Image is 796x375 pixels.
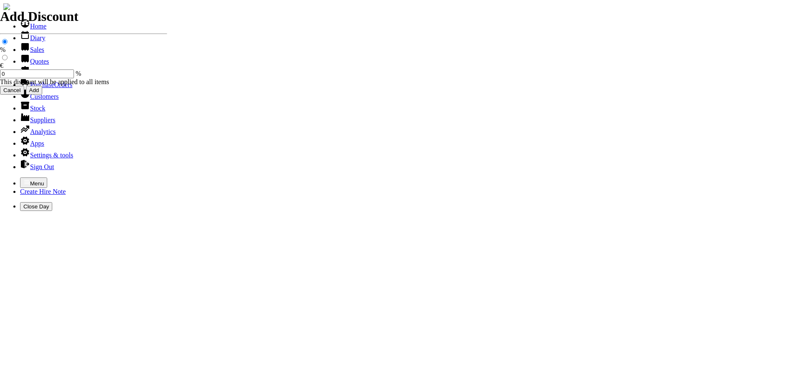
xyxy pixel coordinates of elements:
a: Create Hire Note [20,188,66,195]
a: Sign Out [20,163,54,170]
span: % [76,70,81,77]
li: Stock [20,100,793,112]
a: Analytics [20,128,56,135]
a: Customers [20,93,58,100]
input: € [2,55,8,60]
a: Suppliers [20,116,55,123]
li: Suppliers [20,112,793,124]
input: % [2,39,8,44]
a: Settings & tools [20,152,73,159]
button: Close Day [20,202,52,211]
li: Hire Notes [20,65,793,77]
a: Apps [20,140,44,147]
input: Add [26,86,43,95]
button: Menu [20,177,47,188]
a: Stock [20,105,45,112]
li: Sales [20,42,793,54]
